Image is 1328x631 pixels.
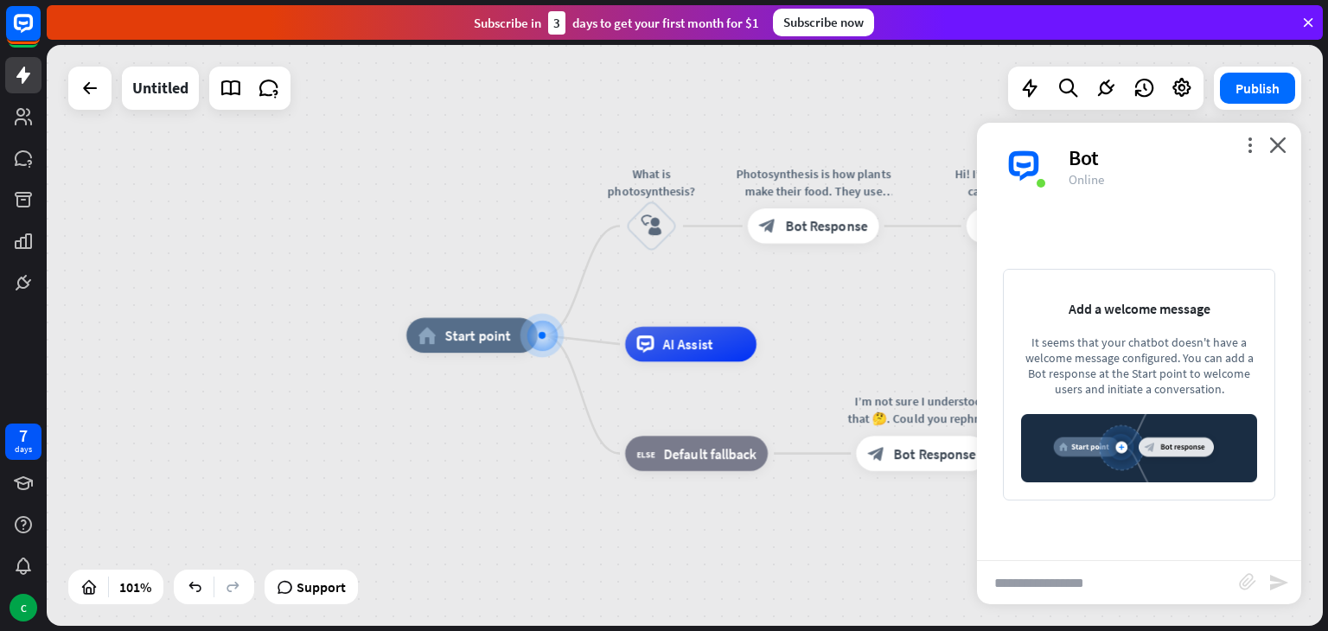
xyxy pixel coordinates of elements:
i: more_vert [1242,137,1258,153]
div: Bot [1069,144,1280,171]
button: Open LiveChat chat widget [14,7,66,59]
button: Publish [1220,73,1295,104]
i: block_attachment [1239,573,1256,590]
span: Start point [445,327,511,344]
div: 101% [114,573,156,601]
div: Subscribe now [773,9,874,36]
i: send [1268,572,1289,593]
i: block_bot_response [759,217,776,234]
div: C [10,594,37,621]
div: Hi! I’m your AI Study Buddy. I can help explain math & science concepts step by step. What would ... [954,165,1111,200]
div: 3 [548,11,565,35]
div: Online [1069,171,1280,188]
div: 7 [19,428,28,443]
div: It seems that your chatbot doesn't have a welcome message configured. You can add a Bot response ... [1021,335,1257,397]
i: block_fallback [636,445,654,462]
i: home_2 [418,327,436,344]
a: 7 days [5,424,41,460]
div: Add a welcome message [1021,300,1257,317]
span: Default fallback [664,445,757,462]
div: Photosynthesis is how plants make their food. They use sunlight, water, and carbon dioxide to cre... [735,165,892,200]
div: I’m not sure I understood that 🤔. Could you rephrase your question? I’ll do my best to explain [843,392,1000,427]
span: AI Assist [663,335,713,353]
span: Bot Response [894,445,976,462]
div: What is photosynthesis? [599,165,704,200]
div: Subscribe in days to get your first month for $1 [474,11,759,35]
span: Support [297,573,346,601]
span: Bot Response [785,217,867,234]
i: block_user_input [641,215,661,236]
div: days [15,443,32,456]
i: close [1269,137,1286,153]
i: block_bot_response [867,445,884,462]
div: Untitled [132,67,188,110]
